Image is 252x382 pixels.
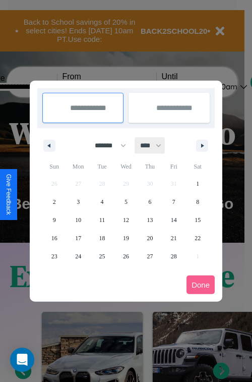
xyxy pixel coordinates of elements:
[138,229,162,247] button: 20
[66,211,90,229] button: 10
[138,211,162,229] button: 13
[10,348,34,372] div: Open Intercom Messenger
[114,193,138,211] button: 5
[75,229,81,247] span: 17
[66,193,90,211] button: 3
[196,193,199,211] span: 8
[123,247,129,265] span: 26
[42,247,66,265] button: 23
[186,229,210,247] button: 22
[162,211,185,229] button: 14
[114,211,138,229] button: 12
[90,158,114,175] span: Tue
[138,158,162,175] span: Thu
[195,229,201,247] span: 22
[196,175,199,193] span: 1
[114,229,138,247] button: 19
[147,229,153,247] span: 20
[90,247,114,265] button: 25
[162,193,185,211] button: 7
[42,211,66,229] button: 9
[42,193,66,211] button: 2
[99,229,105,247] span: 18
[147,247,153,265] span: 27
[124,193,128,211] span: 5
[99,247,105,265] span: 25
[162,158,185,175] span: Fri
[99,211,105,229] span: 11
[138,247,162,265] button: 27
[66,158,90,175] span: Mon
[186,276,215,294] button: Done
[186,211,210,229] button: 15
[186,175,210,193] button: 1
[162,247,185,265] button: 28
[138,193,162,211] button: 6
[90,193,114,211] button: 4
[77,193,80,211] span: 3
[148,193,151,211] span: 6
[171,229,177,247] span: 21
[42,158,66,175] span: Sun
[123,229,129,247] span: 19
[195,211,201,229] span: 15
[53,211,56,229] span: 9
[66,229,90,247] button: 17
[172,193,175,211] span: 7
[114,158,138,175] span: Wed
[51,247,57,265] span: 23
[42,229,66,247] button: 16
[53,193,56,211] span: 2
[171,211,177,229] span: 14
[101,193,104,211] span: 4
[186,193,210,211] button: 8
[147,211,153,229] span: 13
[75,247,81,265] span: 24
[90,229,114,247] button: 18
[66,247,90,265] button: 24
[123,211,129,229] span: 12
[5,174,12,215] div: Give Feedback
[51,229,57,247] span: 16
[186,158,210,175] span: Sat
[162,229,185,247] button: 21
[114,247,138,265] button: 26
[90,211,114,229] button: 11
[171,247,177,265] span: 28
[75,211,81,229] span: 10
